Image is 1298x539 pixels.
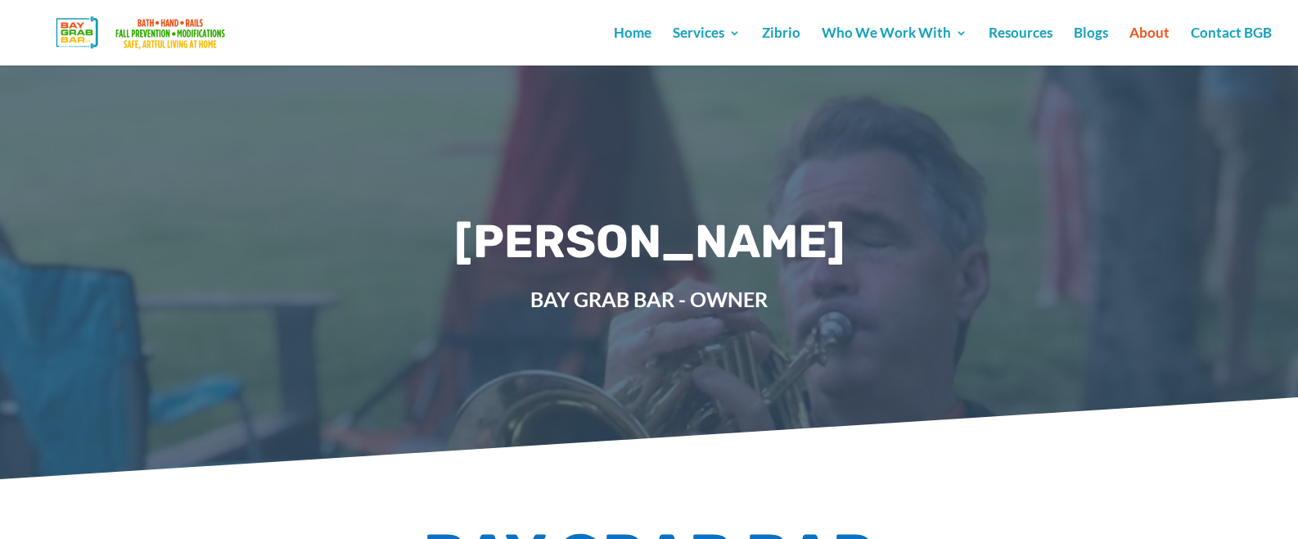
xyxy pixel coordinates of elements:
a: Zibrio [762,27,800,66]
h1: [PERSON_NAME] [330,207,968,284]
span: BAY GRAB BAR - OWNER [330,284,968,315]
a: About [1129,27,1170,66]
img: Bay Grab Bar [28,11,258,54]
a: Who We Work With [822,27,967,66]
a: Blogs [1074,27,1108,66]
a: Contact BGB [1191,27,1272,66]
a: Services [673,27,741,66]
a: Resources [989,27,1052,66]
a: Home [614,27,651,66]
